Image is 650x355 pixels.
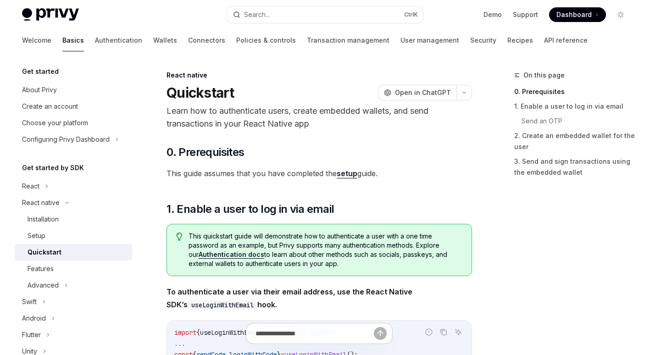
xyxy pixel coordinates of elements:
span: On this page [523,70,565,81]
a: Support [513,10,538,19]
a: Recipes [507,29,533,51]
a: API reference [544,29,588,51]
a: Transaction management [307,29,389,51]
span: Dashboard [556,10,592,19]
div: React native [167,71,472,80]
div: About Privy [22,84,57,95]
p: Learn how to authenticate users, create embedded wallets, and send transactions in your React Nat... [167,105,472,130]
div: Search... [244,9,270,20]
button: Send message [374,327,387,340]
a: Welcome [22,29,51,51]
div: Advanced [28,280,59,291]
div: Choose your platform [22,117,88,128]
div: React [22,181,39,192]
a: Dashboard [549,7,606,22]
a: Basics [62,29,84,51]
span: 1. Enable a user to log in via email [167,202,334,216]
strong: To authenticate a user via their email address, use the React Native SDK’s hook. [167,287,412,309]
a: Authentication docs [199,250,264,259]
a: Demo [483,10,502,19]
h1: Quickstart [167,84,234,101]
a: Setup [15,227,132,244]
a: 1. Enable a user to log in via email [514,99,635,114]
a: Security [470,29,496,51]
a: Send an OTP [522,114,635,128]
a: Create an account [15,98,132,115]
button: Toggle dark mode [613,7,628,22]
a: 2. Create an embedded wallet for the user [514,128,635,154]
svg: Tip [176,233,183,241]
h5: Get started [22,66,59,77]
span: 0. Prerequisites [167,145,244,160]
span: Open in ChatGPT [395,88,451,97]
div: Create an account [22,101,78,112]
a: Policies & controls [236,29,296,51]
div: Installation [28,214,59,225]
button: Search...CtrlK [227,6,424,23]
div: Quickstart [28,247,61,258]
a: About Privy [15,82,132,98]
a: User management [400,29,459,51]
a: setup [337,169,357,178]
span: Ctrl K [404,11,418,18]
div: Swift [22,296,37,307]
img: light logo [22,8,79,21]
a: 3. Send and sign transactions using the embedded wallet [514,154,635,180]
div: Flutter [22,329,41,340]
a: Quickstart [15,244,132,261]
a: 0. Prerequisites [514,84,635,99]
a: Installation [15,211,132,227]
a: Connectors [188,29,225,51]
a: Authentication [95,29,142,51]
div: Configuring Privy Dashboard [22,134,110,145]
div: Features [28,263,54,274]
a: Wallets [153,29,177,51]
div: Android [22,313,46,324]
code: useLoginWithEmail [188,300,257,310]
h5: Get started by SDK [22,162,84,173]
button: Open in ChatGPT [378,85,456,100]
a: Features [15,261,132,277]
div: React native [22,197,60,208]
span: This guide assumes that you have completed the guide. [167,167,472,180]
span: This quickstart guide will demonstrate how to authenticate a user with a one time password as an ... [189,232,462,268]
a: Choose your platform [15,115,132,131]
div: Setup [28,230,45,241]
